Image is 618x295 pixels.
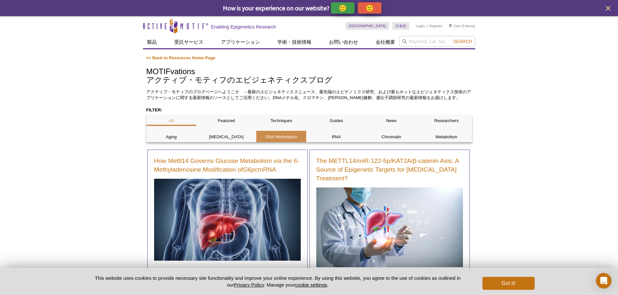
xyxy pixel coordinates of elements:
[449,24,452,27] img: Your Cart
[256,118,307,124] p: Techniques
[311,134,361,140] p: RNA
[256,134,307,140] p: DNA Methylation
[421,134,472,140] p: Metabolism
[451,39,474,44] button: Search
[345,22,389,30] a: [GEOGRAPHIC_DATA]
[596,273,612,289] div: Open Intercom Messenger
[449,24,460,28] a: Cart
[416,24,425,28] a: Login
[429,24,442,28] a: Register
[366,134,417,140] p: Chromatin
[421,118,472,124] p: Researchers
[453,39,472,44] span: Search
[316,156,463,183] a: The METTL14/miR-122-5p/KAT2A/β-catenin Axis: A Source of Epigenetic Targets for [MEDICAL_DATA] Tr...
[316,187,463,267] img: Doctor with liver
[211,24,276,30] h2: Enabling Epigenetics Research
[482,277,534,290] button: Got it!
[372,36,399,48] a: 会社概要
[84,275,472,288] p: This website uses cookies to provide necessary site functionality and improve your online experie...
[143,36,161,48] a: 製品
[273,36,315,48] a: 学術・技術情報
[170,36,207,48] a: 受託サービス
[449,22,475,30] li: (0 items)
[295,282,327,288] button: cookie settings
[146,89,472,101] p: アクティブ・モティフのブログページへようこそ －最新のエピジェネティクスニュース、最先端のエピゲノミクス研究、および最もホットなエピジェネティクス技術のアプリケーションに関する最新情報のソースと...
[201,134,251,140] p: [MEDICAL_DATA]
[392,22,409,30] a: 日本語
[243,166,258,173] em: G6pc
[234,282,264,288] a: Privacy Policy
[146,118,197,124] p: All
[339,4,347,12] p: 🙂
[427,22,428,30] li: |
[146,55,215,60] a: << Back to Resources Home Page
[146,108,163,112] strong: FILTER:
[325,36,362,48] a: お問い合わせ
[217,36,264,48] a: アプリケーション
[146,67,472,85] h1: MOTIFvations アクティブ・モティフのエピジェネティクスブログ
[201,118,251,124] p: Featured
[366,118,417,124] p: News
[366,4,374,12] p: 🙁
[311,118,361,124] p: Guides
[146,134,197,140] p: Aging
[154,179,301,261] img: Human liver
[223,4,330,12] span: How is your experience on our website?
[154,156,301,174] a: How Mettl14 Governs Glucose Metabolism via the 6-Methyladenosine Modification ofG6pcmRNA
[604,4,612,12] button: close
[399,36,475,47] input: Keyword, Cat. No.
